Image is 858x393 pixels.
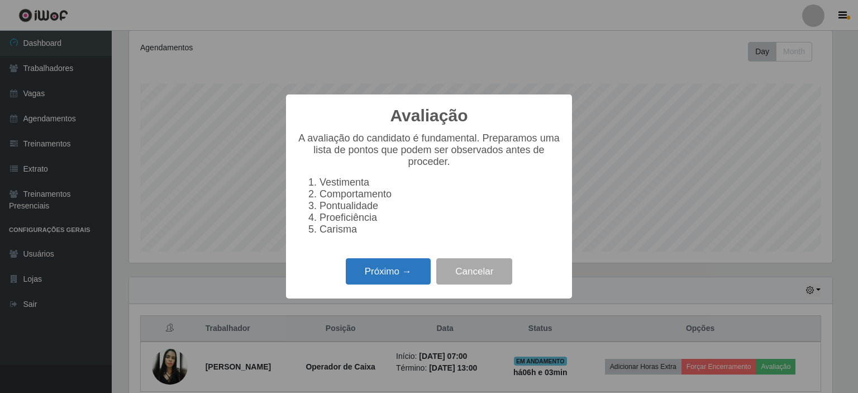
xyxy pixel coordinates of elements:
li: Vestimenta [320,177,561,188]
button: Próximo → [346,258,431,285]
p: A avaliação do candidato é fundamental. Preparamos uma lista de pontos que podem ser observados a... [297,132,561,168]
button: Cancelar [436,258,512,285]
li: Proeficiência [320,212,561,224]
li: Comportamento [320,188,561,200]
li: Pontualidade [320,200,561,212]
h2: Avaliação [390,106,468,126]
li: Carisma [320,224,561,235]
